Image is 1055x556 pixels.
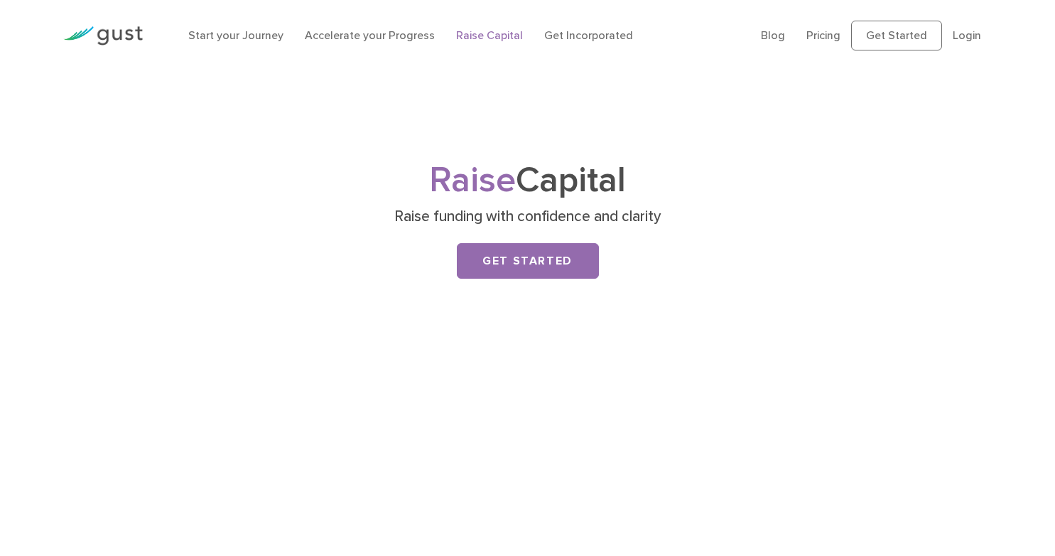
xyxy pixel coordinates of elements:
[63,26,143,46] img: Gust Logo
[761,28,785,42] a: Blog
[429,159,516,201] span: Raise
[456,28,523,42] a: Raise Capital
[252,207,803,227] p: Raise funding with confidence and clarity
[851,21,942,50] a: Get Started
[544,28,633,42] a: Get Incorporated
[305,28,435,42] a: Accelerate your Progress
[806,28,840,42] a: Pricing
[247,164,808,197] h1: Capital
[457,243,599,279] a: Get Started
[953,28,981,42] a: Login
[188,28,283,42] a: Start your Journey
